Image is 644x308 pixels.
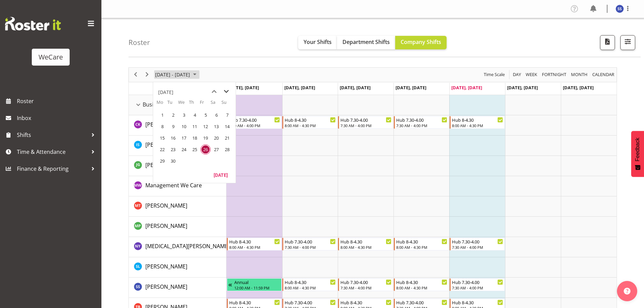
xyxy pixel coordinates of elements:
[190,121,200,132] span: Thursday, September 11, 2025
[483,70,506,79] button: Time Scale
[229,116,280,123] div: Hub 7.30-4.00
[337,36,395,49] button: Department Shifts
[200,99,211,109] th: Fr
[507,85,538,91] span: [DATE], [DATE]
[129,257,226,278] td: Sarah Lamont resource
[129,278,226,298] td: Savita Savita resource
[234,285,280,290] div: 12:00 AM - 11:59 PM
[145,181,202,189] a: Management We Care
[17,130,88,140] span: Shifts
[401,38,441,46] span: Company Shifts
[340,123,391,128] div: 7:30 AM - 4:00 PM
[338,116,393,129] div: Chloe Kim"s event - Hub 7.30-4.00 Begin From Wednesday, September 24, 2025 at 7:30:00 AM GMT+12:0...
[635,138,641,161] span: Feedback
[129,217,226,237] td: Millie Pumphrey resource
[396,244,447,250] div: 8:00 AM - 4:30 PM
[340,244,391,250] div: 8:00 AM - 4:30 PM
[157,144,167,155] span: Monday, September 22, 2025
[157,121,167,132] span: Monday, September 8, 2025
[17,147,88,157] span: Time & Attendance
[285,279,336,285] div: Hub 8-4.30
[452,123,503,128] div: 8:00 AM - 4:30 PM
[145,120,187,128] a: [PERSON_NAME]
[145,141,187,149] a: [PERSON_NAME]
[145,283,187,291] a: [PERSON_NAME]
[145,202,187,210] a: [PERSON_NAME]
[396,238,447,245] div: Hub 8-4.30
[179,133,189,143] span: Wednesday, September 17, 2025
[396,123,447,128] div: 7:30 AM - 4:00 PM
[221,99,232,109] th: Su
[211,133,221,143] span: Saturday, September 20, 2025
[340,238,391,245] div: Hub 8-4.30
[452,299,503,306] div: Hub 8-4.30
[450,278,505,291] div: Savita Savita"s event - Hub 7.30-4.00 Begin From Friday, September 26, 2025 at 7:30:00 AM GMT+12:...
[340,299,391,306] div: Hub 8-4.30
[229,238,280,245] div: Hub 8-4.30
[340,85,371,91] span: [DATE], [DATE]
[157,156,167,166] span: Monday, September 29, 2025
[17,113,98,123] span: Inbox
[600,35,615,50] button: Download a PDF of the roster according to the set date range.
[145,283,187,290] span: [PERSON_NAME]
[211,121,221,132] span: Saturday, September 13, 2025
[157,99,167,109] th: Mo
[525,70,538,79] span: Week
[167,99,178,109] th: Tu
[145,222,187,230] a: [PERSON_NAME]
[395,36,447,49] button: Company Shifts
[396,285,447,290] div: 8:00 AM - 4:30 PM
[131,70,140,79] button: Previous
[450,238,505,251] div: Nikita Yates"s event - Hub 7.30-4.00 Begin From Friday, September 26, 2025 at 7:30:00 AM GMT+12:0...
[591,70,616,79] button: Month
[130,68,141,82] div: previous period
[200,133,211,143] span: Friday, September 19, 2025
[168,156,178,166] span: Tuesday, September 30, 2025
[570,70,588,79] span: Month
[451,85,482,91] span: [DATE], [DATE]
[200,110,211,120] span: Friday, September 5, 2025
[5,17,61,30] img: Rosterit website logo
[340,279,391,285] div: Hub 7.30-4.00
[229,123,280,128] div: 7:30 AM - 4:00 PM
[222,144,232,155] span: Sunday, September 28, 2025
[338,278,393,291] div: Savita Savita"s event - Hub 7.30-4.00 Begin From Wednesday, September 24, 2025 at 7:30:00 AM GMT+...
[222,133,232,143] span: Sunday, September 21, 2025
[211,110,221,120] span: Saturday, September 6, 2025
[168,133,178,143] span: Tuesday, September 16, 2025
[129,136,226,156] td: Isabel Simcox resource
[145,202,187,209] span: [PERSON_NAME]
[190,110,200,120] span: Thursday, September 4, 2025
[154,70,191,79] span: [DATE] - [DATE]
[178,99,189,109] th: We
[624,288,630,294] img: help-xxl-2.png
[145,182,202,189] span: Management We Care
[284,85,315,91] span: [DATE], [DATE]
[282,116,337,129] div: Chloe Kim"s event - Hub 8-4.30 Begin From Tuesday, September 23, 2025 at 8:00:00 AM GMT+12:00 End...
[157,133,167,143] span: Monday, September 15, 2025
[620,35,635,50] button: Filter Shifts
[211,144,221,155] span: Saturday, September 27, 2025
[285,116,336,123] div: Hub 8-4.30
[141,68,153,82] div: next period
[200,144,211,155] td: Friday, September 26, 2025
[179,110,189,120] span: Wednesday, September 3, 2025
[570,70,589,79] button: Timeline Month
[220,86,232,98] button: next month
[129,176,226,196] td: Management We Care resource
[452,279,503,285] div: Hub 7.30-4.00
[143,70,152,79] button: Next
[145,263,187,270] span: [PERSON_NAME]
[145,141,187,148] span: [PERSON_NAME]
[452,238,503,245] div: Hub 7.30-4.00
[145,161,187,169] a: [PERSON_NAME]
[153,68,200,82] div: September 22 - 28, 2025
[227,278,282,291] div: Savita Savita"s event - Annual Begin From Friday, September 19, 2025 at 12:00:00 AM GMT+12:00 End...
[222,110,232,120] span: Sunday, September 7, 2025
[143,100,204,109] span: Business Support Office
[525,70,539,79] button: Timeline Week
[168,110,178,120] span: Tuesday, September 2, 2025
